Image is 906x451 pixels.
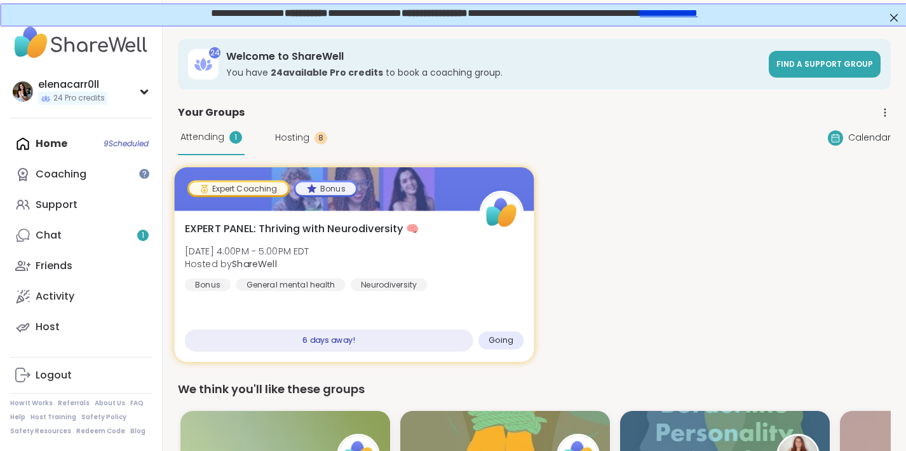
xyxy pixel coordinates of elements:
img: ShareWell [482,193,522,233]
a: Coaching [10,159,152,190]
span: Calendar [848,131,891,144]
span: Attending [180,130,224,144]
a: Support [10,190,152,220]
div: Friends [36,259,72,273]
div: Chat [36,228,62,242]
div: Host [36,320,60,334]
a: Blog [130,427,145,436]
div: 6 days away! [185,330,473,352]
b: 24 available Pro credit s [271,66,383,79]
span: EXPERT PANEL: Thriving with Neurodiversity 🧠 [185,221,419,237]
div: Coaching [36,167,86,181]
span: Find a support group [776,59,873,69]
b: ShareWell [232,258,276,270]
a: Help [10,413,25,422]
a: Safety Resources [10,427,71,436]
a: Host Training [30,413,76,422]
div: Support [36,198,78,212]
div: We think you'll like these groups [178,380,891,398]
span: Hosted by [185,258,309,270]
div: Activity [36,289,74,303]
a: Redeem Code [76,427,125,436]
div: 24 [209,47,220,59]
a: How It Works [10,399,53,408]
div: Bonus [295,182,356,195]
a: Safety Policy [81,413,126,422]
span: Going [489,335,513,345]
a: About Us [95,399,125,408]
a: Host [10,312,152,342]
a: FAQ [130,399,144,408]
span: 24 Pro credits [53,93,105,104]
a: Find a support group [769,51,881,78]
span: Hosting [275,131,309,144]
iframe: Spotlight [139,169,149,179]
span: 1 [142,230,144,241]
div: Logout [36,368,72,382]
a: Activity [10,281,152,312]
div: Bonus [185,278,231,291]
a: Friends [10,251,152,281]
img: ShareWell Nav Logo [10,20,152,65]
div: Neurodiversity [351,278,427,291]
span: Your Groups [178,105,245,120]
div: 1 [229,131,242,144]
div: elenacarr0ll [38,78,107,92]
div: Expert Coaching [189,182,288,195]
a: Chat1 [10,220,152,251]
a: Referrals [58,399,90,408]
div: General mental health [236,278,345,291]
div: 8 [314,132,327,144]
h3: Welcome to ShareWell [226,50,761,64]
h3: You have to book a coaching group. [226,66,761,79]
img: elenacarr0ll [13,81,33,102]
a: Logout [10,360,152,391]
span: [DATE] 4:00PM - 5:00PM EDT [185,244,309,257]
